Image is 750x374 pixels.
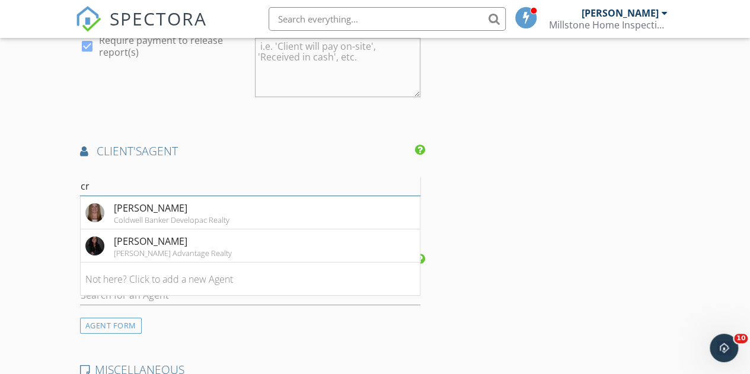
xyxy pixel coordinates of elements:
div: AGENT FORM [80,318,142,334]
input: Search for an Agent [80,177,420,196]
span: client's [97,143,142,159]
input: Search everything... [269,7,506,31]
div: [PERSON_NAME] Advantage Realty [114,248,232,258]
label: Require payment to release report(s) [99,34,245,58]
div: Millstone Home Inspections [549,19,668,31]
span: SPECTORA [110,6,207,31]
iframe: Intercom live chat [710,334,738,362]
div: [PERSON_NAME] [114,234,232,248]
div: Coldwell Banker Developac Realty [114,215,229,225]
img: data [85,203,104,222]
h4: AGENT [80,143,420,159]
li: Not here? Click to add a new Agent [81,263,420,296]
a: SPECTORA [75,16,207,41]
img: The Best Home Inspection Software - Spectora [75,6,101,32]
div: [PERSON_NAME] [582,7,659,19]
span: 10 [734,334,748,343]
div: [PERSON_NAME] [114,201,229,215]
img: received_361350265332139.jpeg [85,236,104,255]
